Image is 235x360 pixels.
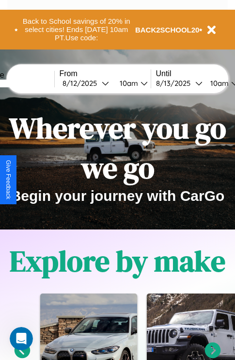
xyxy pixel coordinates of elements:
[156,79,195,88] div: 8 / 13 / 2025
[18,15,135,45] button: Back to School savings of 20% in select cities! Ends [DATE] 10am PT.Use code:
[10,241,225,281] h1: Explore by make
[115,79,141,88] div: 10am
[60,69,151,78] label: From
[135,26,200,34] b: BACK2SCHOOL20
[205,79,231,88] div: 10am
[63,79,102,88] div: 8 / 12 / 2025
[60,78,112,88] button: 8/12/2025
[5,160,12,199] div: Give Feedback
[10,327,33,350] iframe: Intercom live chat
[112,78,151,88] button: 10am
